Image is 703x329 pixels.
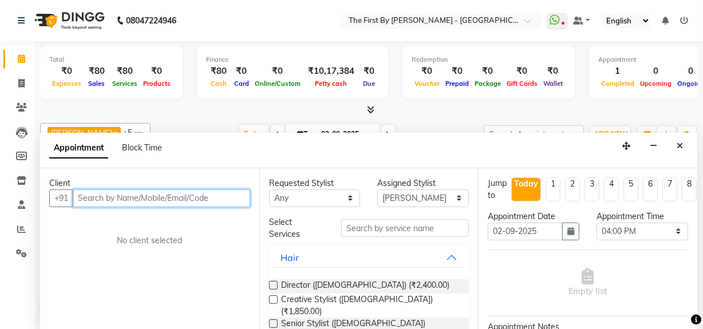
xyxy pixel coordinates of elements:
[49,55,173,65] div: Total
[49,189,73,207] button: +91
[472,65,504,78] div: ₹0
[281,294,460,318] span: Creative Stylist ([DEMOGRAPHIC_DATA]) (₹1,850.00)
[208,80,230,88] span: Cash
[252,80,303,88] span: Online/Custom
[140,80,173,88] span: Products
[231,65,252,78] div: ₹0
[443,65,472,78] div: ₹0
[295,130,318,138] span: Tue
[206,55,379,65] div: Finance
[488,211,579,223] div: Appointment Date
[359,65,379,78] div: ₹0
[281,279,449,294] span: Director ([DEMOGRAPHIC_DATA]) (₹2,400.00)
[412,80,443,88] span: Voucher
[412,65,443,78] div: ₹0
[672,137,688,155] button: Close
[260,216,333,240] div: Select Services
[51,128,112,137] span: [PERSON_NAME]
[231,80,252,88] span: Card
[412,55,566,65] div: Redemption
[240,125,268,143] span: Today
[341,219,469,237] input: Search by service name
[643,177,658,201] li: 6
[281,251,299,264] div: Hair
[597,211,688,223] div: Appointment Time
[84,65,109,78] div: ₹80
[206,65,231,78] div: ₹80
[565,177,580,201] li: 2
[109,65,140,78] div: ₹80
[504,80,540,88] span: Gift Cards
[591,126,630,142] button: ADD NEW
[274,247,465,268] button: Hair
[49,138,108,158] span: Appointment
[514,178,538,190] div: Today
[73,189,250,207] input: Search by Name/Mobile/Email/Code
[360,80,378,88] span: Due
[637,65,674,78] div: 0
[49,177,250,189] div: Client
[126,5,176,37] b: 08047224946
[252,65,303,78] div: ₹0
[86,80,108,88] span: Sales
[112,128,117,137] a: x
[637,80,674,88] span: Upcoming
[313,80,350,88] span: Petty cash
[598,65,637,78] div: 1
[49,80,84,88] span: Expenses
[140,65,173,78] div: ₹0
[109,80,140,88] span: Services
[303,65,359,78] div: ₹10,17,384
[123,128,141,137] span: +5
[77,235,223,247] div: No client selected
[662,177,677,201] li: 7
[443,80,472,88] span: Prepaid
[604,177,619,201] li: 4
[546,177,560,201] li: 1
[594,130,627,138] span: ADD NEW
[598,80,637,88] span: Completed
[682,177,697,201] li: 8
[29,5,108,37] img: logo
[377,177,469,189] div: Assigned Stylist
[584,177,599,201] li: 3
[540,65,566,78] div: ₹0
[488,223,563,240] input: yyyy-mm-dd
[484,125,584,143] input: Search Appointment
[269,177,361,189] div: Requested Stylist
[569,268,607,298] span: Empty list
[623,177,638,201] li: 5
[540,80,566,88] span: Wallet
[318,126,376,143] input: 2025-09-02
[488,177,507,201] div: Jump to
[49,65,84,78] div: ₹0
[472,80,504,88] span: Package
[504,65,540,78] div: ₹0
[122,142,162,153] span: Block Time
